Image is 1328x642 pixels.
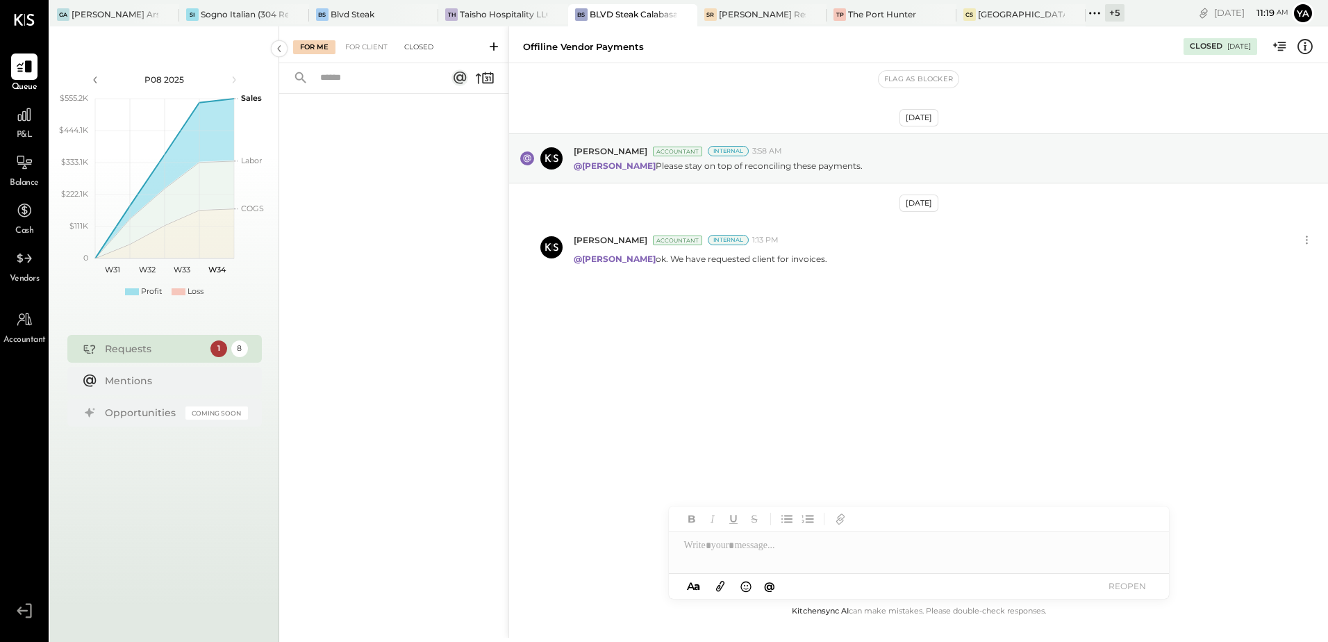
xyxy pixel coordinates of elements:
span: a [694,579,700,593]
a: Balance [1,149,48,190]
div: Requests [105,342,204,356]
div: TH [445,8,458,21]
button: Add URL [831,510,849,528]
div: Closed [397,40,440,54]
span: Cash [15,225,33,238]
div: Mentions [105,374,241,388]
text: $222.1K [61,189,88,199]
div: Offiline Vendor Payments [523,40,644,53]
span: P&L [17,129,33,142]
div: The Port Hunter [848,8,916,20]
div: [DATE] [1214,6,1288,19]
div: Loss [188,286,204,297]
text: W34 [208,265,226,274]
div: + 5 [1105,4,1124,22]
div: [GEOGRAPHIC_DATA][PERSON_NAME] [978,8,1065,20]
button: Bold [683,510,701,528]
div: Coming Soon [185,406,248,420]
text: 0 [83,253,88,263]
div: BS [316,8,329,21]
a: Vendors [1,245,48,286]
button: Flag as Blocker [879,71,958,88]
div: Taisho Hospitality LLC [460,8,547,20]
div: P08 2025 [106,74,224,85]
button: Ya [1292,2,1314,24]
div: GA [57,8,69,21]
button: Ordered List [799,510,817,528]
text: W31 [105,265,120,274]
strong: @[PERSON_NAME] [574,160,656,171]
text: COGS [241,204,264,213]
a: Queue [1,53,48,94]
strong: @[PERSON_NAME] [574,254,656,264]
div: SI [186,8,199,21]
button: Unordered List [778,510,796,528]
span: @ [764,579,775,593]
text: $111K [69,221,88,231]
div: Internal [708,235,749,245]
text: W32 [139,265,156,274]
div: For Client [338,40,395,54]
button: Underline [724,510,742,528]
div: [DATE] [899,195,938,212]
span: 1:13 PM [752,235,779,246]
div: 8 [231,340,248,357]
div: [DATE] [899,109,938,126]
div: CS [963,8,976,21]
span: Accountant [3,334,46,347]
a: Accountant [1,306,48,347]
div: Blvd Steak [331,8,374,20]
button: Aa [683,579,705,594]
div: copy link [1197,6,1211,20]
text: $444.1K [59,125,88,135]
p: ok. We have requested client for invoices. [574,253,827,265]
a: Cash [1,197,48,238]
button: REOPEN [1099,577,1155,595]
button: Strikethrough [745,510,763,528]
text: Sales [241,93,262,103]
p: Please stay on top of reconciling these payments. [574,160,863,172]
div: BS [575,8,588,21]
div: For Me [293,40,335,54]
div: SR [704,8,717,21]
div: 1 [210,340,227,357]
span: 3:58 AM [752,146,782,157]
div: [DATE] [1227,42,1251,51]
div: Internal [708,146,749,156]
text: $555.2K [60,93,88,103]
span: Balance [10,177,39,190]
a: P&L [1,101,48,142]
button: @ [760,577,779,595]
text: $333.1K [61,157,88,167]
div: Profit [141,286,162,297]
span: Vendors [10,273,40,286]
div: [PERSON_NAME] Restaurant & Deli [719,8,806,20]
div: Opportunities [105,406,179,420]
text: Labor [241,156,262,165]
span: Queue [12,81,38,94]
div: Sogno Italian (304 Restaurant) [201,8,288,20]
div: BLVD Steak Calabasas [590,8,677,20]
span: [PERSON_NAME] [574,145,647,157]
div: [PERSON_NAME] Arso [72,8,158,20]
button: Italic [704,510,722,528]
div: Accountant [653,147,702,156]
div: Closed [1190,41,1222,52]
span: [PERSON_NAME] [574,234,647,246]
div: Accountant [653,236,702,245]
div: TP [833,8,846,21]
text: W33 [174,265,190,274]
